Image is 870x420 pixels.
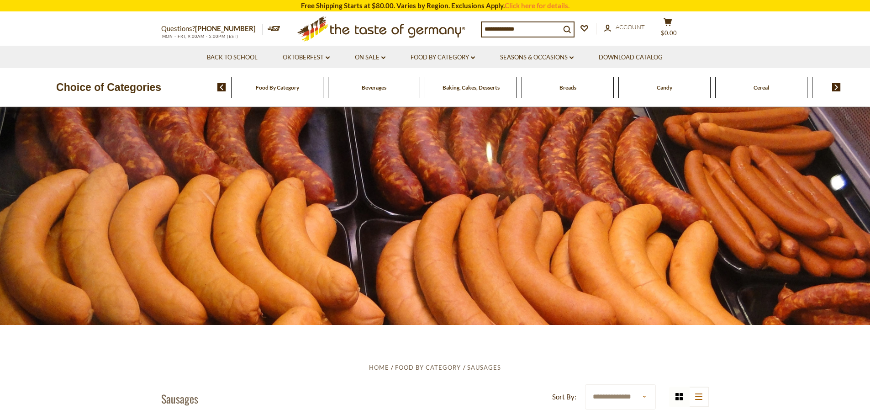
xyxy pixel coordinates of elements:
a: Food By Category [256,84,299,91]
a: Click here for details. [505,1,569,10]
img: previous arrow [217,83,226,91]
h1: Sausages [161,392,198,405]
label: Sort By: [552,391,576,403]
a: [PHONE_NUMBER] [195,24,256,32]
a: Baking, Cakes, Desserts [443,84,500,91]
a: Download Catalog [599,53,663,63]
span: Account [616,23,645,31]
span: $0.00 [661,29,677,37]
a: Cereal [754,84,769,91]
a: Account [604,22,645,32]
a: Candy [657,84,672,91]
a: Sausages [467,364,501,371]
a: Oktoberfest [283,53,330,63]
a: Food By Category [411,53,475,63]
a: Food By Category [395,364,461,371]
button: $0.00 [654,18,682,41]
p: Questions? [161,23,263,35]
a: Seasons & Occasions [500,53,574,63]
a: Back to School [207,53,258,63]
a: Beverages [362,84,386,91]
span: MON - FRI, 9:00AM - 5:00PM (EST) [161,34,239,39]
a: Home [369,364,389,371]
a: On Sale [355,53,385,63]
img: next arrow [832,83,841,91]
a: Breads [559,84,576,91]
